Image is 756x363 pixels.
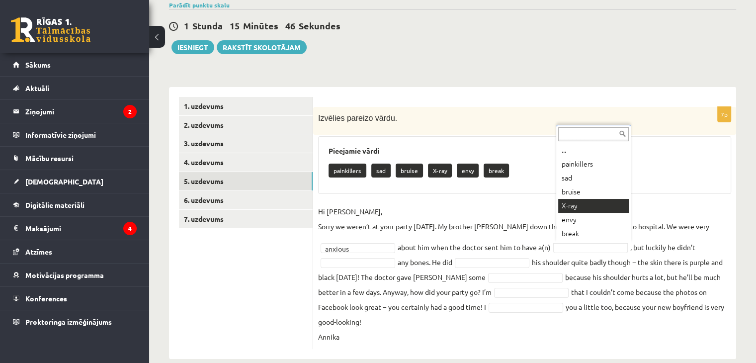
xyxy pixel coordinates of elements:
[558,157,629,171] div: painkillers
[558,227,629,241] div: break
[558,143,629,157] div: ...
[558,213,629,227] div: envy
[558,185,629,199] div: bruise
[558,199,629,213] div: X-ray
[558,171,629,185] div: sad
